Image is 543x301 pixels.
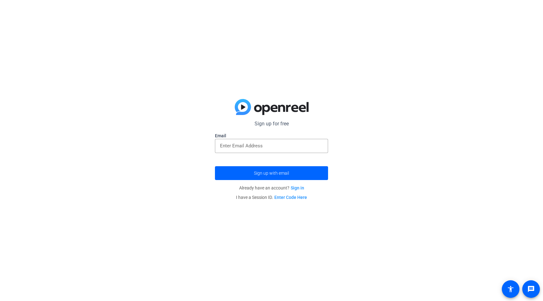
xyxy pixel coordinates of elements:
img: blue-gradient.svg [235,99,309,115]
span: I have a Session ID. [236,195,307,200]
span: Already have an account? [239,185,304,190]
input: Enter Email Address [220,142,323,150]
mat-icon: message [527,285,535,293]
a: Enter Code Here [274,195,307,200]
a: Sign in [291,185,304,190]
p: Sign up for free [215,120,328,128]
mat-icon: accessibility [507,285,514,293]
button: Sign up with email [215,166,328,180]
label: Email [215,133,328,139]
